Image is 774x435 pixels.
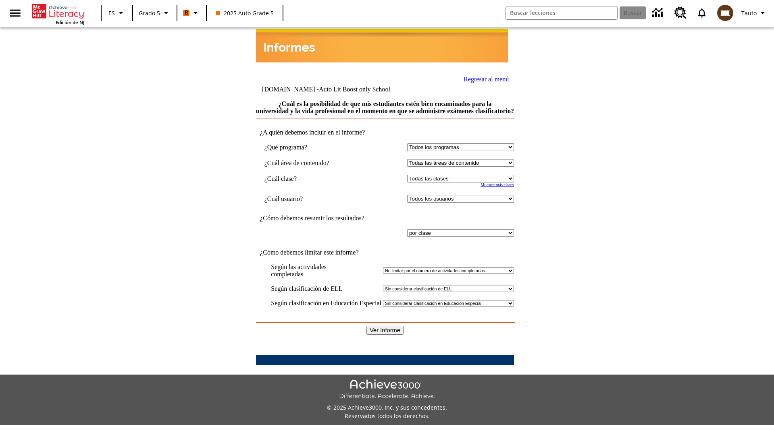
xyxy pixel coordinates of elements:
a: Centro de información [647,2,670,24]
button: Perfil/Configuración [738,6,771,20]
span: ES [108,9,115,17]
td: Según clasificación de ELL [271,285,381,292]
img: Achieve3000 Differentiate Accelerate Achieve [339,379,435,400]
td: [DOMAIN_NAME] - [262,86,414,93]
button: Grado: Grado 5, Elige un grado [135,6,174,20]
div: Portada [32,2,84,25]
td: ¿Cómo debemos limitar este informe? [256,249,514,256]
span: 2025 Auto Grade 5 [216,9,274,17]
span: B [185,8,188,18]
span: Tauto [741,9,757,17]
a: Muestre más clases [481,182,514,187]
nobr: Auto Lit Boost only School [319,86,390,93]
a: ¿Cuál es la posibilidad de que mis estudiantes estén bien encaminados para la universidad y la vi... [256,100,514,114]
td: ¿A quién debemos incluir en el informe? [256,129,514,136]
input: Buscar campo [506,6,617,19]
span: Edición de NJ [56,19,84,25]
td: ¿Cómo debemos resumir los resultados? [256,215,514,222]
td: Según las actividades completadas [271,263,381,278]
td: ¿Cuál usuario? [264,195,357,203]
td: ¿Qué programa? [264,143,357,151]
button: Abrir el menú lateral [3,1,27,25]
img: avatar image [717,5,733,21]
td: ¿Cuál clase? [264,175,357,182]
a: Centro de recursos, Se abrirá en una pestaña nueva. [670,2,691,24]
td: Según clasificación en Educación Especial [271,300,381,307]
a: Regresar al menú [464,76,509,83]
button: Escoja un nuevo avatar [712,2,738,23]
input: Ver Informe [366,326,404,335]
img: header [256,29,508,62]
button: Boost El color de la clase es anaranjado. Cambiar el color de la clase. [180,6,204,20]
span: Grado 5 [139,9,160,17]
nobr: ¿Cuál área de contenido? [264,159,329,166]
button: Lenguaje: ES, Selecciona un idioma [104,6,130,20]
a: Notificaciones [691,2,712,23]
